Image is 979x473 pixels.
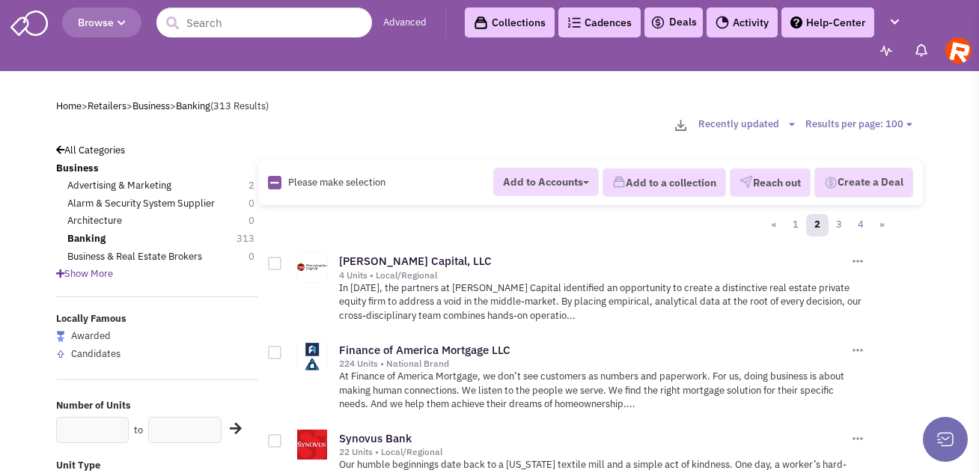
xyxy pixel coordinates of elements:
[784,214,807,236] a: 1
[210,100,269,112] span: (313 Results)
[56,350,65,358] img: locallyfamous-upvote.png
[56,100,82,112] a: Home
[67,250,202,264] a: Business & Real Estate Brokers
[781,7,874,37] a: Help-Center
[56,331,65,342] img: locallyfamous-largeicon.png
[67,179,171,193] a: Advertising & Marketing
[56,144,125,156] a: All Categories
[339,254,492,268] a: [PERSON_NAME] Capital, LLC
[383,16,427,30] a: Advanced
[71,347,121,360] span: Candidates
[339,358,848,370] div: 224 Units • National Brand
[850,214,872,236] a: 4
[716,16,729,29] img: Activity.png
[67,197,215,211] a: Alarm & Security System Supplier
[828,214,850,236] a: 3
[126,100,132,112] span: >
[248,250,269,264] span: 0
[945,37,972,64] img: Will Roth
[10,7,48,36] img: SmartAdmin
[78,16,126,29] span: Browse
[67,232,106,245] b: Banking
[474,16,488,30] img: icon-collection-lavender-black.svg
[339,446,848,458] div: 22 Units • Local/Regional
[56,267,113,280] span: Show More
[763,214,785,236] a: «
[268,176,281,189] img: Rectangle.png
[176,100,210,112] a: Banking
[339,269,848,281] div: 4 Units • Local/Regional
[82,100,88,112] span: >
[248,197,269,211] span: 0
[612,175,626,189] img: icon-collection-lavender.png
[134,424,143,438] label: to
[56,162,99,174] b: Business
[814,168,913,198] button: Create a Deal
[339,431,412,445] a: Synovus Bank
[790,16,802,28] img: help.png
[871,214,893,236] a: »
[56,399,258,413] label: Number of Units
[339,343,510,357] a: Finance of America Mortgage LLC
[730,168,811,197] button: Reach out
[156,7,372,37] input: Search
[650,13,665,31] img: icon-deals.svg
[339,370,865,412] p: At Finance of America Mortgage, we don’t see customers as numbers and paperwork. For us, doing bu...
[248,214,269,228] span: 0
[237,232,269,246] span: 313
[170,100,176,112] span: >
[493,168,599,196] button: Add to Accounts
[56,459,258,473] label: Unit Type
[88,100,126,112] a: Retailers
[71,329,111,342] span: Awarded
[603,168,726,197] button: Add to a collection
[248,179,269,193] span: 2
[824,174,838,191] img: Deal-Dollar.png
[739,175,753,189] img: VectorPaper_Plane.png
[567,17,581,28] img: Cadences_logo.png
[62,7,141,37] button: Browse
[132,100,170,112] a: Business
[806,214,829,236] a: 2
[707,7,778,37] a: Activity
[650,13,697,31] a: Deals
[56,312,258,326] label: Locally Famous
[67,214,122,228] a: Architecture
[675,120,686,131] img: download-2-24.png
[558,7,641,37] a: Cadences
[220,419,240,439] div: Search Nearby
[288,176,385,189] span: Please make selection
[56,162,99,176] a: Business
[465,7,555,37] a: Collections
[339,281,865,323] p: In [DATE], the partners at [PERSON_NAME] Capital identified an opportunity to create a distinctiv...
